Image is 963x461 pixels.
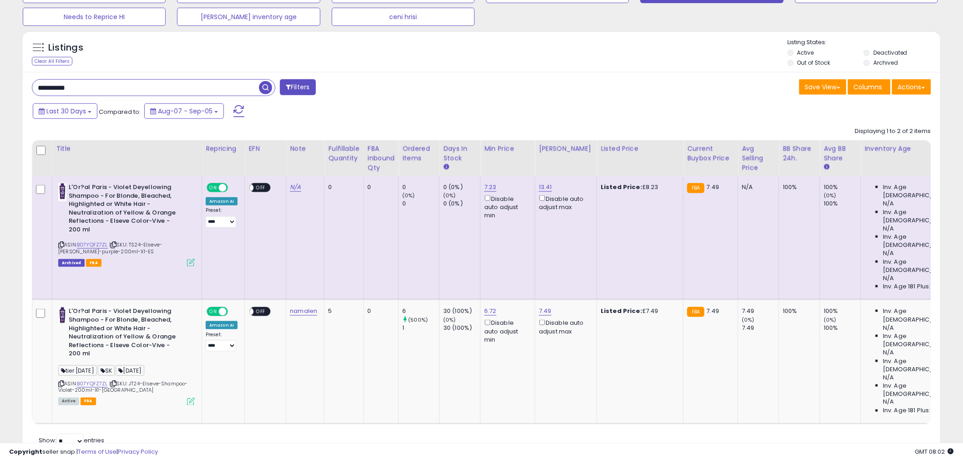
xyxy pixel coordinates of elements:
[206,321,238,329] div: Amazon AI
[687,183,704,193] small: FBA
[797,49,814,56] label: Active
[742,307,779,315] div: 7.49
[254,184,269,192] span: OFF
[328,307,356,315] div: 5
[883,200,894,208] span: N/A
[402,183,439,191] div: 0
[227,308,241,316] span: OFF
[824,324,861,332] div: 100%
[824,163,829,171] small: Avg BB Share.
[824,307,861,315] div: 100%
[601,307,642,315] b: Listed Price:
[539,307,552,316] a: 7.49
[69,183,179,236] b: L'Or?al Paris - Violet Deyellowing Shampoo - For Blonde, Bleached, Highlighted or White Hair - Ne...
[48,41,83,54] h5: Listings
[797,59,831,67] label: Out of Stock
[601,307,676,315] div: £7.49
[208,184,219,192] span: ON
[290,183,301,192] a: N/A
[290,144,320,154] div: Note
[484,194,528,220] div: Disable auto adjust min
[848,79,891,95] button: Columns
[539,194,590,211] div: Disable auto adjust max
[39,436,104,445] span: Show: entries
[824,183,861,191] div: 100%
[9,447,42,456] strong: Copyright
[9,448,158,456] div: seller snap | |
[783,144,816,163] div: BB Share 24h.
[254,308,269,316] span: OFF
[227,184,241,192] span: OFF
[443,192,456,199] small: (0%)
[873,49,907,56] label: Deactivated
[855,127,931,136] div: Displaying 1 to 2 of 2 items
[118,447,158,456] a: Privacy Policy
[328,144,360,163] div: Fulfillable Quantity
[443,324,480,332] div: 30 (100%)
[883,282,931,291] span: Inv. Age 181 Plus:
[443,307,480,315] div: 30 (100%)
[402,307,439,315] div: 6
[402,144,436,163] div: Ordered Items
[248,144,282,154] div: EFN
[883,274,894,282] span: N/A
[368,307,392,315] div: 0
[58,183,66,201] img: 410IYwENzIL._SL40_.jpg
[290,307,317,316] a: namalen
[402,200,439,208] div: 0
[46,107,86,116] span: Last 30 Days
[86,259,101,267] span: FBA
[788,38,940,47] p: Listing States:
[873,59,898,67] label: Archived
[484,307,497,316] a: 6.72
[799,79,846,95] button: Save View
[601,144,679,154] div: Listed Price
[58,380,188,394] span: | SKU: JT24-Elseve-Shampoo-Violet-200ml-X1-[GEOGRAPHIC_DATA]
[77,241,108,249] a: B07YQFZ7ZL
[98,365,115,376] span: SK
[58,365,97,376] span: tier [DATE]
[824,316,836,323] small: (0%)
[883,407,931,415] span: Inv. Age 181 Plus:
[883,398,894,406] span: N/A
[883,348,894,357] span: N/A
[443,200,480,208] div: 0 (0%)
[58,259,85,267] span: Listings that have been deleted from Seller Central
[707,307,720,315] span: 7.49
[883,374,894,382] span: N/A
[99,108,141,116] span: Compared to:
[58,241,162,255] span: | SKU: TS24-Elseve-[PERSON_NAME]-purple-200ml-X1-ES
[58,307,195,404] div: ASIN:
[484,318,528,344] div: Disable auto adjust min
[77,380,108,388] a: B07YQFZ7ZL
[484,144,531,154] div: Min Price
[58,398,79,405] span: All listings currently available for purchase on Amazon
[368,144,395,173] div: FBA inbound Qty
[402,324,439,332] div: 1
[742,324,779,332] div: 7.49
[58,307,66,325] img: 410IYwENzIL._SL40_.jpg
[687,144,734,163] div: Current Buybox Price
[206,144,241,154] div: Repricing
[892,79,931,95] button: Actions
[601,183,676,191] div: £8.23
[601,183,642,191] b: Listed Price:
[158,107,213,116] span: Aug-07 - Sep-05
[58,183,195,266] div: ASIN:
[177,8,320,26] button: [PERSON_NAME] inventory age
[443,163,449,171] small: Days In Stock.
[783,307,813,315] div: 100%
[883,249,894,257] span: N/A
[208,308,219,316] span: ON
[742,316,755,323] small: (0%)
[539,183,552,192] a: 13.41
[883,225,894,233] span: N/A
[280,79,315,95] button: Filters
[707,183,720,191] span: 7.49
[443,316,456,323] small: (0%)
[78,447,117,456] a: Terms of Use
[742,183,772,191] div: N/A
[32,57,72,66] div: Clear All Filters
[824,144,857,163] div: Avg BB Share
[81,398,96,405] span: FBA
